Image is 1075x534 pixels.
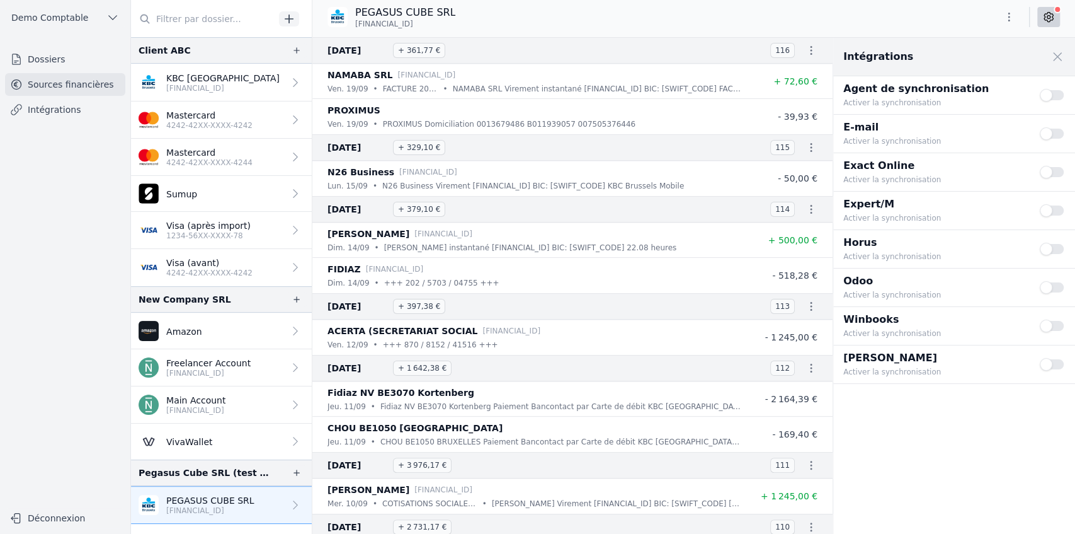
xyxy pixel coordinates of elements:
p: Activer la synchronisation [843,327,1025,340]
p: dim. 14/09 [327,241,369,254]
a: Main Account [FINANCIAL_ID] [131,386,312,424]
div: • [371,436,375,448]
p: 4242-42XX-XXXX-4242 [166,268,253,278]
img: Viva-Wallet.webp [139,431,159,451]
p: FIDIAZ [327,262,361,277]
p: Activer la synchronisation [843,173,1025,186]
img: KBC_BRUSSELS_KREDBEBB.png [139,495,159,515]
span: [FINANCIAL_ID] [355,19,413,29]
a: Visa (après import) 1234-56XX-XXXX-78 [131,212,312,249]
img: apple-touch-icon-1.png [139,183,159,204]
p: Activer la synchronisation [843,289,1025,301]
div: Pegasus Cube SRL (test revoked account) [139,465,271,480]
span: 115 [770,140,795,155]
span: [DATE] [327,43,388,58]
div: • [374,277,378,289]
p: dim. 14/09 [327,277,369,289]
p: [FINANCIAL_ID] [166,405,225,415]
span: + 361,77 € [393,43,445,58]
p: [PERSON_NAME] Virement [FINANCIAL_ID] BIC: [SWIFT_CODE] [SWIFT_CODE] SOCIALES INDÉPENDANT [492,497,742,510]
p: COTISATIONS SOCIALES INDÉPENDANT [382,497,477,510]
p: E-mail [843,120,1025,135]
p: VivaWallet [166,436,212,448]
p: N26 Business Virement [FINANCIAL_ID] BIC: [SWIFT_CODE] KBC Brussels Mobile [382,180,684,192]
p: [FINANCIAL_ID] [166,506,254,516]
span: + 397,38 € [393,299,445,314]
div: Client ABC [139,43,191,58]
span: + 72,60 € [773,76,817,86]
img: n26.png [139,357,159,378]
p: Activer la synchronisation [843,135,1025,148]
p: [PERSON_NAME] [327,226,409,241]
span: + 1 245,00 € [761,491,817,501]
p: Activer la synchronisation [843,250,1025,263]
span: 112 [770,361,795,376]
p: Fidiaz NV BE3070 Kortenberg [327,385,474,400]
button: Déconnexion [5,508,125,528]
span: - 2 164,39 € [765,394,817,404]
p: ACERTA (SECRETARIAT SOCIAL [327,323,477,339]
span: [DATE] [327,140,388,155]
p: ven. 19/09 [327,118,368,131]
div: • [482,497,487,510]
div: • [371,400,375,413]
span: - 50,00 € [778,173,817,183]
p: Winbooks [843,312,1025,327]
p: PROXIMUS Domiciliation 0013679486 B011939057 007505376446 [383,118,635,131]
span: 111 [770,458,795,473]
img: Amazon.png [139,321,159,341]
span: [DATE] [327,361,388,376]
a: Intégrations [5,98,125,121]
img: imageedit_2_6530439554.png [139,110,159,130]
p: NAMABA SRL Virement instantané [FINANCIAL_ID] BIC: [SWIFT_CODE] FACTURE 2025- 028 01.01 heures [453,83,742,95]
p: Activer la synchronisation [843,96,1025,109]
p: CHOU BE1050 [GEOGRAPHIC_DATA] [327,421,503,436]
p: Visa (avant) [166,257,253,269]
div: • [443,83,447,95]
a: Mastercard 4242-42XX-XXXX-4244 [131,139,312,176]
span: + 329,10 € [393,140,445,155]
p: KBC [GEOGRAPHIC_DATA] [166,72,280,84]
a: Amazon [131,313,312,349]
p: jeu. 11/09 [327,436,366,448]
p: Fidiaz NV BE3070 Kortenberg Paiement Bancontact par Carte de débit KBC [GEOGRAPHIC_DATA] [DATE] 1... [380,400,742,413]
span: - 518,28 € [772,270,817,281]
p: [FINANCIAL_ID] [366,263,424,276]
span: + 1 642,38 € [393,361,452,376]
p: Exact Online [843,158,1025,173]
p: [FINANCIAL_ID] [166,83,280,93]
img: imageedit_2_6530439554.png [139,147,159,167]
p: lun. 15/09 [327,180,368,192]
span: [DATE] [327,202,388,217]
p: jeu. 11/09 [327,400,366,413]
span: 113 [770,299,795,314]
a: PEGASUS CUBE SRL [FINANCIAL_ID] [131,486,312,524]
p: [PERSON_NAME] [327,482,409,497]
a: Visa (avant) 4242-42XX-XXXX-4242 [131,249,312,286]
p: Agent de synchronisation [843,81,1025,96]
span: 114 [770,202,795,217]
a: Freelancer Account [FINANCIAL_ID] [131,349,312,386]
p: Amazon [166,325,202,338]
p: Expert/M [843,197,1025,212]
p: Freelancer Account [166,357,251,369]
div: • [373,118,377,131]
span: [DATE] [327,458,388,473]
p: Activer la synchronisation [843,212,1025,224]
input: Filtrer par dossier... [131,8,275,30]
a: Dossiers [5,48,125,71]
span: - 39,93 € [778,112,817,122]
a: Sumup [131,176,312,212]
p: ven. 19/09 [327,83,368,95]
p: mer. 10/09 [327,497,368,510]
p: Mastercard [166,146,253,159]
span: - 1 245,00 € [765,332,817,342]
div: • [374,241,378,254]
span: [DATE] [327,299,388,314]
p: Activer la synchronisation [843,366,1025,378]
p: [FINANCIAL_ID] [166,368,251,378]
p: 4242-42XX-XXXX-4242 [166,120,253,131]
img: n26.png [139,395,159,415]
span: + 379,10 € [393,202,445,217]
p: PEGASUS CUBE SRL [166,494,254,507]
